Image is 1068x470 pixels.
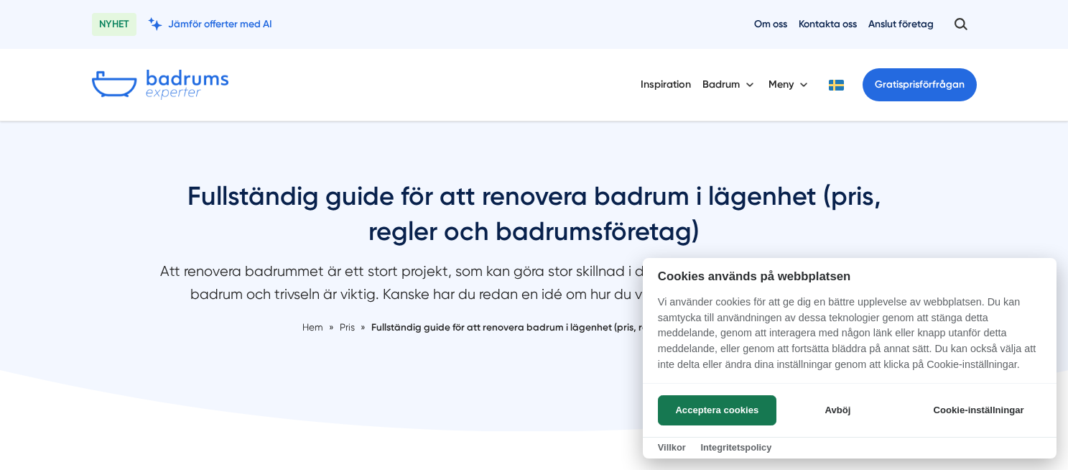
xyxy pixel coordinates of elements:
p: Vi använder cookies för att ge dig en bättre upplevelse av webbplatsen. Du kan samtycka till anvä... [643,295,1057,382]
button: Acceptera cookies [658,395,776,425]
a: Integritetspolicy [700,442,771,453]
h2: Cookies används på webbplatsen [643,269,1057,283]
button: Avböj [781,395,895,425]
a: Villkor [658,442,686,453]
button: Cookie-inställningar [916,395,1041,425]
